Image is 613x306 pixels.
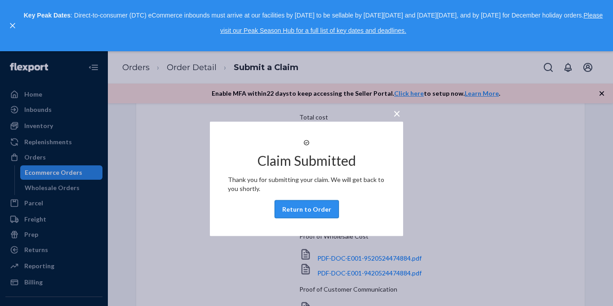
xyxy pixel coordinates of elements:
[228,175,385,193] p: Thank you for submitting your claim. We will get back to you shortly.
[8,21,17,30] button: close,
[393,105,400,120] span: ×
[258,153,356,168] h2: Claim Submitted
[220,12,603,34] a: Please visit our Peak Season Hub for a full list of key dates and deadlines.
[24,12,71,19] strong: Key Peak Dates
[275,200,339,218] button: Return to Order
[22,8,605,38] p: : Direct-to-consumer (DTC) eCommerce inbounds must arrive at our facilities by [DATE] to be sella...
[20,6,38,14] span: Chat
